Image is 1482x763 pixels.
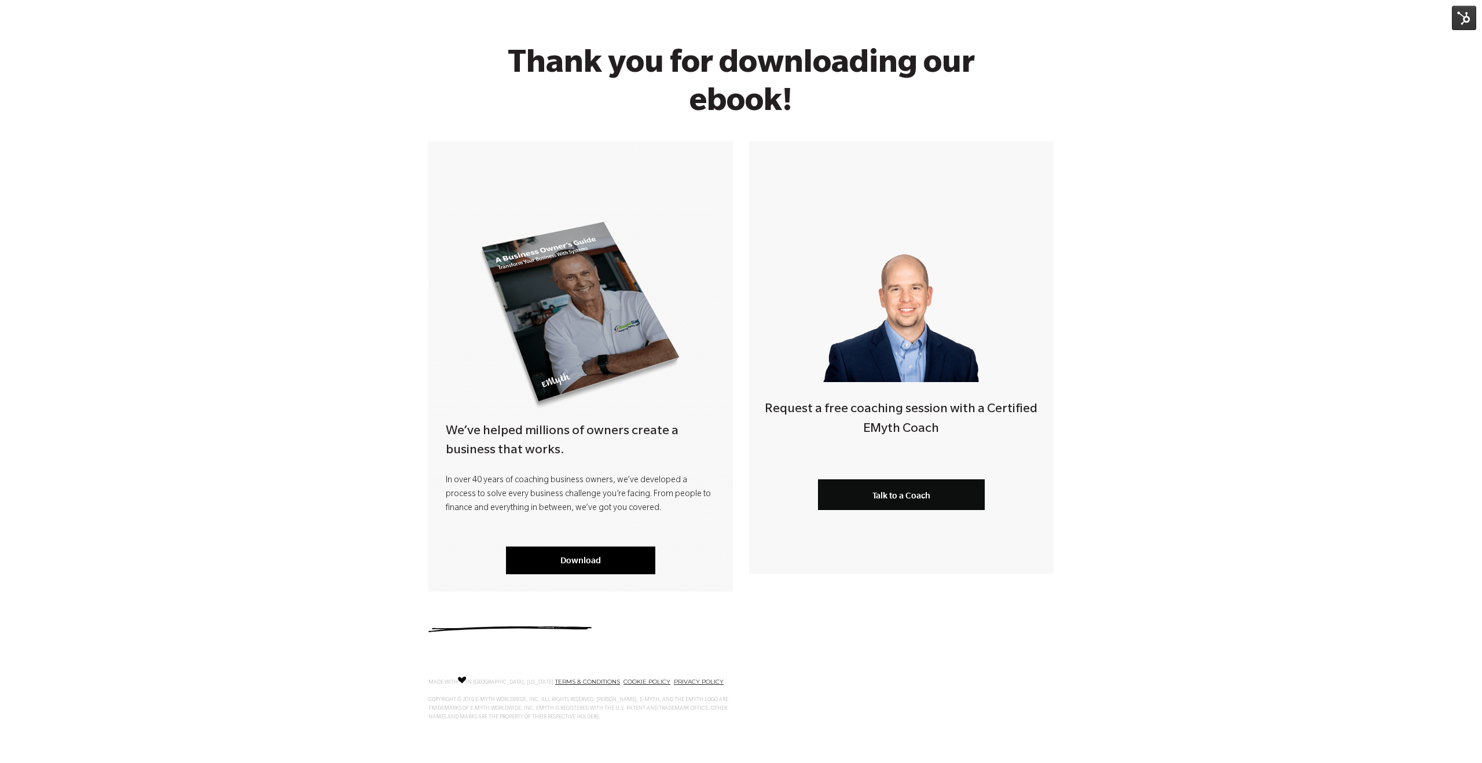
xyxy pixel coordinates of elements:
[428,680,458,685] span: MADE WITH
[506,546,655,574] a: Download
[463,47,1019,124] h1: Thank you for downloading our ebook!
[818,232,985,382] img: Smart-business-coach.png
[466,680,555,685] span: IN [GEOGRAPHIC_DATA], [US_STATE].
[623,678,670,685] a: COOKIE POLICY
[749,401,1054,439] h4: Request a free coaching session with a Certified EMyth Coach
[1424,707,1482,763] iframe: Chat Widget
[446,423,716,461] h4: We’ve helped millions of owners create a business that works.
[428,626,592,632] img: underline.svg
[446,474,716,516] p: In over 40 years of coaching business owners, we’ve developed a process to solve every business c...
[428,697,728,720] span: COPYRIGHT © 2019 E-MYTH WORLDWIDE, INC. ALL RIGHTS RESERVED. [PERSON_NAME], E-MYTH, AND THE EMYTH...
[479,220,683,409] img: new_roadmap_cover_093019
[818,479,985,510] a: Talk to a Coach
[872,490,930,500] span: Talk to a Coach
[458,676,466,684] img: Love
[555,678,620,685] a: TERMS & CONDITIONS
[674,678,724,685] a: PRIVACY POLICY
[1452,6,1476,30] img: HubSpot Tools Menu Toggle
